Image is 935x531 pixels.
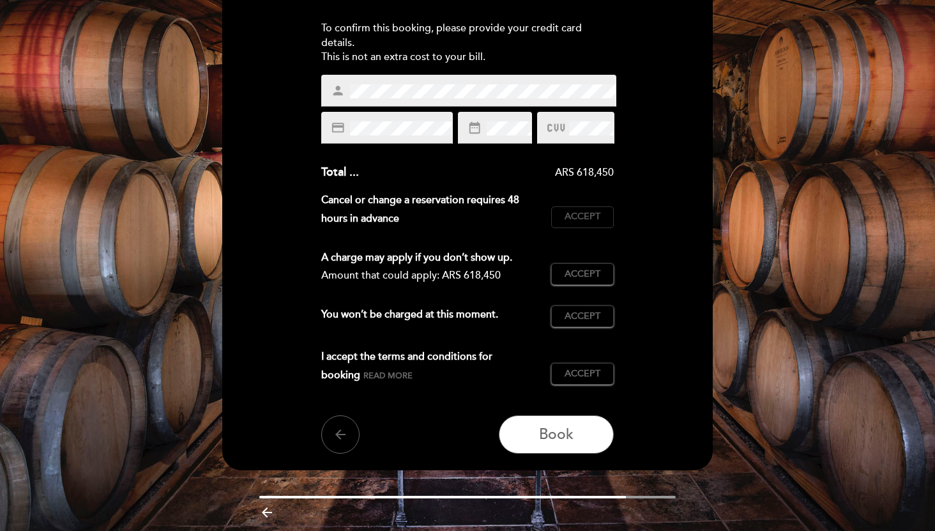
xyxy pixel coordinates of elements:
[359,165,614,180] div: ARS 618,450
[321,249,542,267] div: A charge may apply if you don’t show up.
[321,191,552,228] div: Cancel or change a reservation requires 48 hours in advance
[551,206,614,228] button: Accept
[499,415,614,454] button: Book
[321,415,360,454] button: arrow_back
[321,305,552,327] div: You won’t be charged at this moment.
[551,305,614,327] button: Accept
[331,121,345,135] i: credit_card
[551,363,614,385] button: Accept
[259,505,275,520] i: arrow_backward
[321,21,614,65] div: To confirm this booking, please provide your credit card details. This is not an extra cost to yo...
[565,268,600,281] span: Accept
[551,263,614,285] button: Accept
[565,367,600,381] span: Accept
[321,266,542,285] div: Amount that could apply: ARS 618,450
[321,348,552,385] div: I accept the terms and conditions for booking
[467,121,482,135] i: date_range
[363,371,413,381] span: Read more
[539,426,574,443] span: Book
[333,427,348,442] i: arrow_back
[321,165,359,179] span: Total ...
[565,310,600,323] span: Accept
[331,84,345,98] i: person
[565,210,600,224] span: Accept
